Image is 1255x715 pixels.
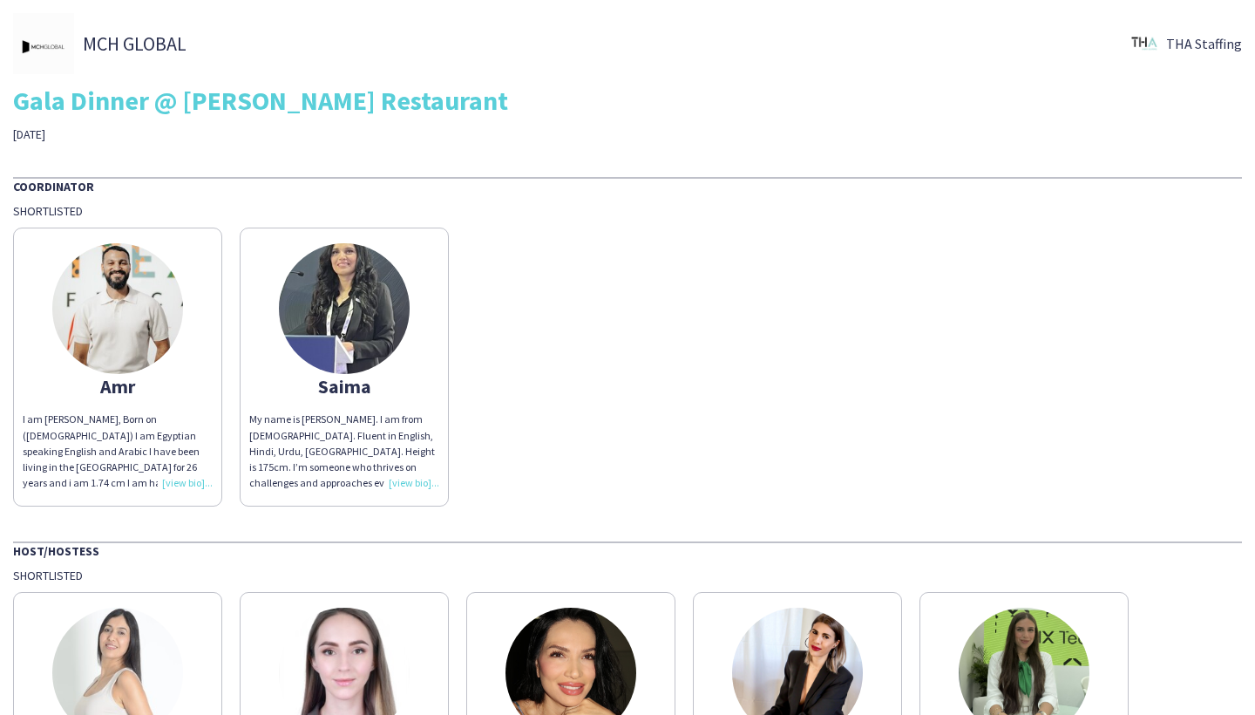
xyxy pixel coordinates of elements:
[279,243,410,374] img: thumb-6763076a449fd.jpeg
[13,177,1242,194] div: Coordinator
[249,412,439,491] div: My name is [PERSON_NAME]. I am from [DEMOGRAPHIC_DATA]. Fluent in English, Hindi, Urdu, [GEOGRAPH...
[1166,36,1242,51] span: THA Staffing
[13,87,1242,113] div: Gala Dinner @ [PERSON_NAME] Restaurant
[13,203,1242,219] div: Shortlisted
[23,378,213,394] div: Amr
[13,541,1242,559] div: Host/Hostess
[13,13,74,74] img: thumb-99a643f4-c141-48b4-b529-4584a50c8b05.jpg
[13,568,1242,583] div: Shortlisted
[23,412,213,491] div: I am [PERSON_NAME], Born on ([DEMOGRAPHIC_DATA]) I am Egyptian speaking English and Arabic I have...
[249,378,439,394] div: Saima
[52,243,183,374] img: thumb-66c1b6852183e.jpeg
[1131,31,1157,57] img: thumb-3b26bdb1-69fd-478a-af27-9ac29374b91d.png
[83,36,187,51] span: MCH GLOBAL
[13,126,444,142] div: [DATE]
